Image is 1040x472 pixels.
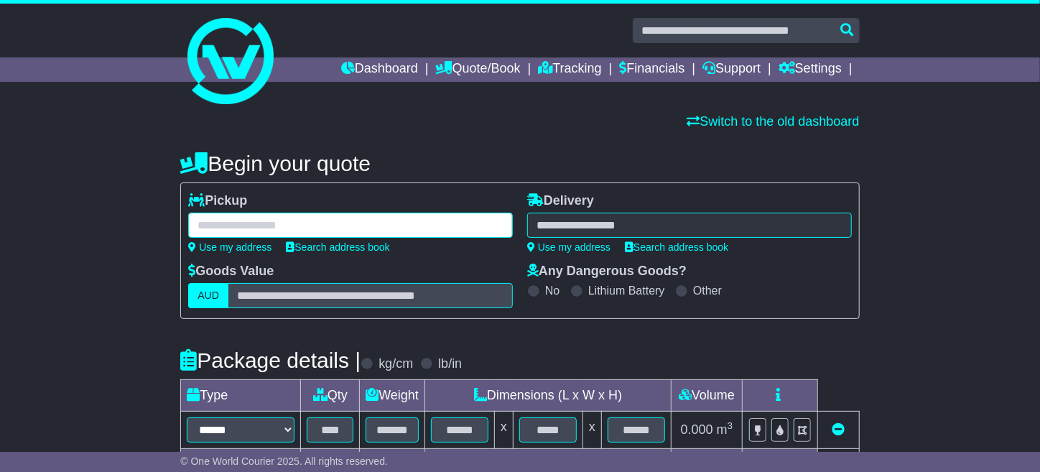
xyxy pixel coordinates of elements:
[832,422,845,437] a: Remove this item
[425,380,672,412] td: Dimensions (L x W x H)
[681,422,713,437] span: 0.000
[188,264,274,279] label: Goods Value
[717,422,733,437] span: m
[702,57,761,82] a: Support
[527,241,610,253] a: Use my address
[301,380,360,412] td: Qty
[438,356,462,372] label: lb/in
[693,284,722,297] label: Other
[379,356,413,372] label: kg/cm
[188,241,271,253] a: Use my address
[672,380,743,412] td: Volume
[180,455,388,467] span: © One World Courier 2025. All rights reserved.
[538,57,601,82] a: Tracking
[527,264,687,279] label: Any Dangerous Goods?
[436,57,521,82] a: Quote/Book
[728,420,733,431] sup: 3
[188,283,228,308] label: AUD
[779,57,842,82] a: Settings
[619,57,684,82] a: Financials
[495,412,514,449] td: x
[360,380,425,412] td: Weight
[181,380,301,412] td: Type
[180,348,361,372] h4: Package details |
[687,114,860,129] a: Switch to the old dashboard
[583,412,602,449] td: x
[527,193,594,209] label: Delivery
[545,284,560,297] label: No
[588,284,665,297] label: Lithium Battery
[341,57,418,82] a: Dashboard
[180,152,859,175] h4: Begin your quote
[286,241,389,253] a: Search address book
[188,193,247,209] label: Pickup
[625,241,728,253] a: Search address book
